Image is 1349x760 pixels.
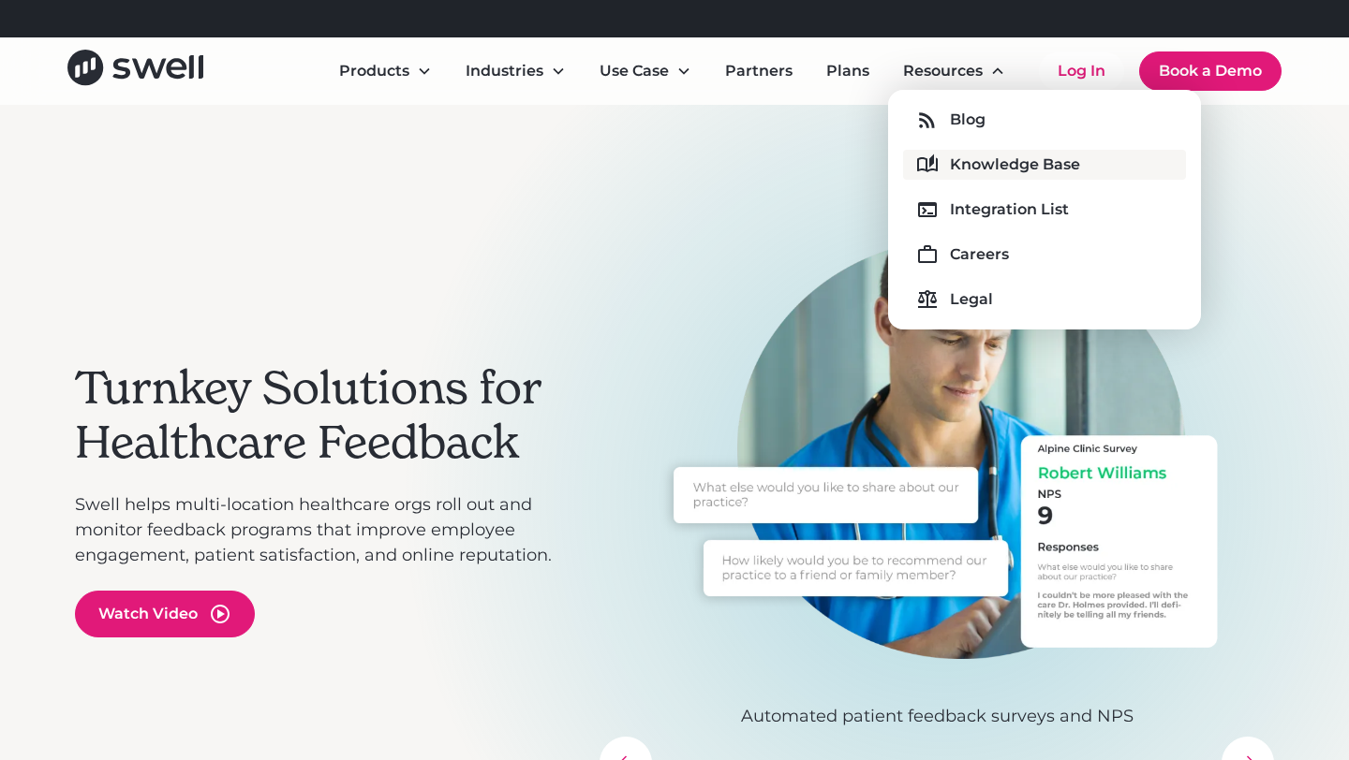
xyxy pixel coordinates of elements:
[950,153,1080,176] div: Knowledge Base
[903,195,1186,225] a: Integration List
[339,60,409,82] div: Products
[75,492,581,568] p: Swell helps multi-location healthcare orgs roll out and monitor feedback programs that improve em...
[903,105,1186,135] a: Blog
[903,285,1186,314] a: Legal
[903,60,983,82] div: Resources
[811,52,884,90] a: Plans
[466,60,543,82] div: Industries
[600,60,669,82] div: Use Case
[950,288,993,311] div: Legal
[75,591,255,637] a: open lightbox
[75,361,581,469] h2: Turnkey Solutions for Healthcare Feedback
[585,52,706,90] div: Use Case
[600,704,1274,729] p: Automated patient feedback surveys and NPS
[903,150,1186,180] a: Knowledge Base
[67,50,203,92] a: home
[98,603,198,625] div: Watch Video
[451,52,581,90] div: Industries
[600,210,1274,729] div: 2 of 3
[710,52,808,90] a: Partners
[1019,558,1349,760] iframe: Chat Widget
[903,240,1186,270] a: Careers
[950,243,1009,266] div: Careers
[1139,51,1282,91] a: Book a Demo
[1039,52,1124,90] a: Log In
[888,52,1020,90] div: Resources
[950,198,1069,221] div: Integration List
[950,109,986,131] div: Blog
[324,52,447,90] div: Products
[888,90,1201,329] nav: Resources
